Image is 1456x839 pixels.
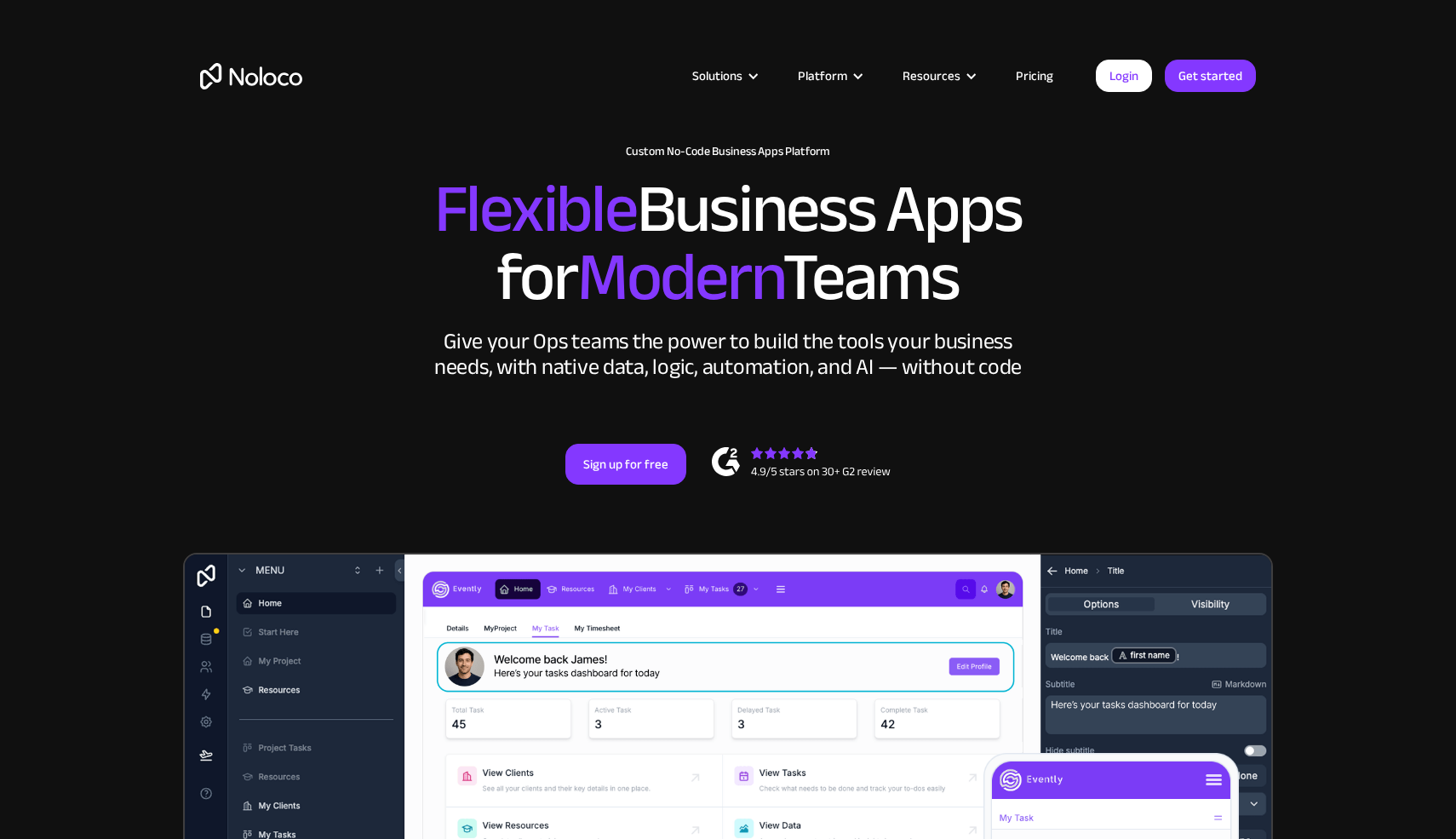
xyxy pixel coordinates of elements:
[692,65,742,87] div: Solutions
[200,63,302,89] a: home
[995,65,1075,87] a: Pricing
[881,65,995,87] div: Resources
[798,65,847,87] div: Platform
[777,65,881,87] div: Platform
[200,175,1256,312] h2: Business Apps for Teams
[577,214,782,341] span: Modern
[903,65,960,87] div: Resources
[565,444,686,485] a: Sign up for free
[430,329,1026,380] div: Give your Ops teams the power to build the tools your business needs, with native data, logic, au...
[1096,60,1152,92] a: Login
[1165,60,1256,92] a: Get started
[434,146,637,273] span: Flexible
[671,65,777,87] div: Solutions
